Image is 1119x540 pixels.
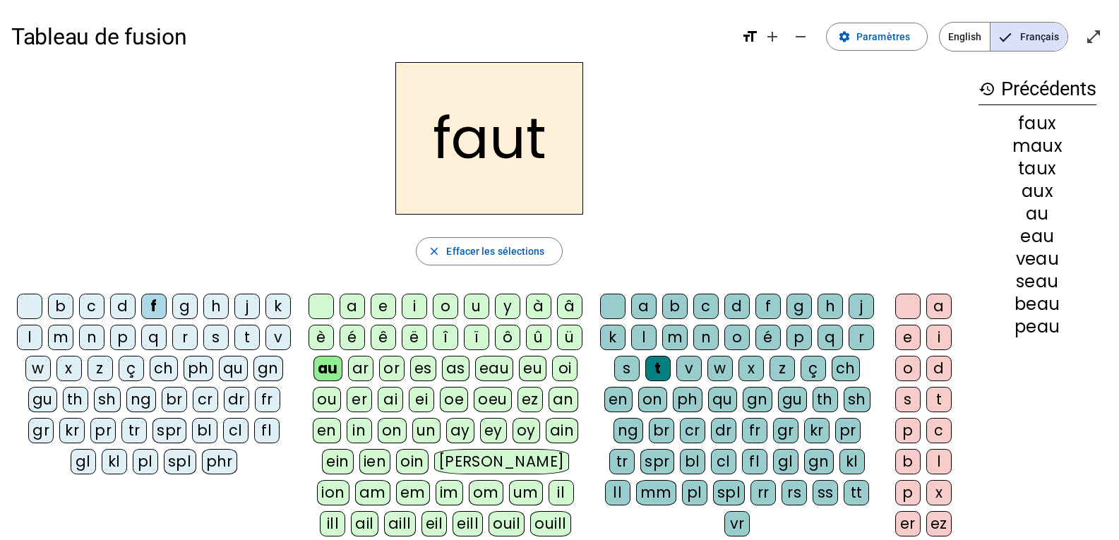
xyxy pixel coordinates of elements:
div: ü [557,325,582,350]
div: r [849,325,874,350]
div: dr [224,387,249,412]
div: eil [421,511,448,536]
div: taux [979,160,1096,177]
div: l [631,325,657,350]
div: à [526,294,551,319]
div: q [141,325,167,350]
div: ë [402,325,427,350]
div: cr [193,387,218,412]
div: j [234,294,260,319]
div: kl [839,449,865,474]
div: oin [396,449,429,474]
div: en [604,387,633,412]
div: maux [979,138,1096,155]
div: rr [750,480,776,505]
div: î [433,325,458,350]
div: â [557,294,582,319]
div: ê [371,325,396,350]
div: h [203,294,229,319]
div: gu [778,387,807,412]
mat-icon: close [428,245,441,258]
div: è [309,325,334,350]
div: spr [640,449,674,474]
div: il [549,480,574,505]
div: ez [926,511,952,536]
button: Diminuer la taille de la police [786,23,815,51]
div: k [265,294,291,319]
div: ey [480,418,507,443]
div: m [662,325,688,350]
div: m [48,325,73,350]
div: p [786,325,812,350]
div: gn [804,449,834,474]
mat-icon: history [979,80,995,97]
button: Paramètres [826,23,928,51]
div: phr [202,449,238,474]
div: fl [742,449,767,474]
div: é [340,325,365,350]
div: h [818,294,843,319]
div: ng [614,418,643,443]
div: s [895,387,921,412]
div: ein [322,449,354,474]
div: oy [513,418,540,443]
div: b [48,294,73,319]
div: qu [708,387,737,412]
div: j [849,294,874,319]
div: seau [979,273,1096,290]
div: um [509,480,543,505]
div: f [141,294,167,319]
div: er [347,387,372,412]
div: é [755,325,781,350]
div: [PERSON_NAME] [434,449,569,474]
div: eau [475,356,514,381]
div: l [17,325,42,350]
div: û [526,325,551,350]
div: fl [254,418,280,443]
div: th [813,387,838,412]
div: z [770,356,795,381]
span: Paramètres [856,28,910,45]
div: d [926,356,952,381]
span: Effacer les sélections [446,243,544,260]
div: tr [121,418,147,443]
div: g [786,294,812,319]
div: om [469,480,503,505]
div: q [818,325,843,350]
div: ai [378,387,403,412]
div: ouil [489,511,525,536]
div: gl [71,449,96,474]
div: v [265,325,291,350]
div: tr [609,449,635,474]
div: gn [253,356,283,381]
div: ill [320,511,345,536]
div: am [355,480,390,505]
div: ch [150,356,178,381]
div: gr [773,418,798,443]
div: dr [711,418,736,443]
div: sh [844,387,870,412]
mat-icon: add [764,28,781,45]
div: fr [742,418,767,443]
div: u [464,294,489,319]
div: w [707,356,733,381]
div: an [549,387,578,412]
div: s [203,325,229,350]
div: on [378,418,407,443]
div: x [56,356,82,381]
div: au [979,205,1096,222]
div: sh [94,387,121,412]
div: kr [804,418,830,443]
div: br [162,387,187,412]
div: ç [801,356,826,381]
div: p [895,418,921,443]
div: i [926,325,952,350]
div: ez [517,387,543,412]
div: ng [126,387,156,412]
div: au [313,356,342,381]
div: gn [743,387,772,412]
div: e [895,325,921,350]
div: bl [192,418,217,443]
div: qu [219,356,248,381]
div: e [371,294,396,319]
